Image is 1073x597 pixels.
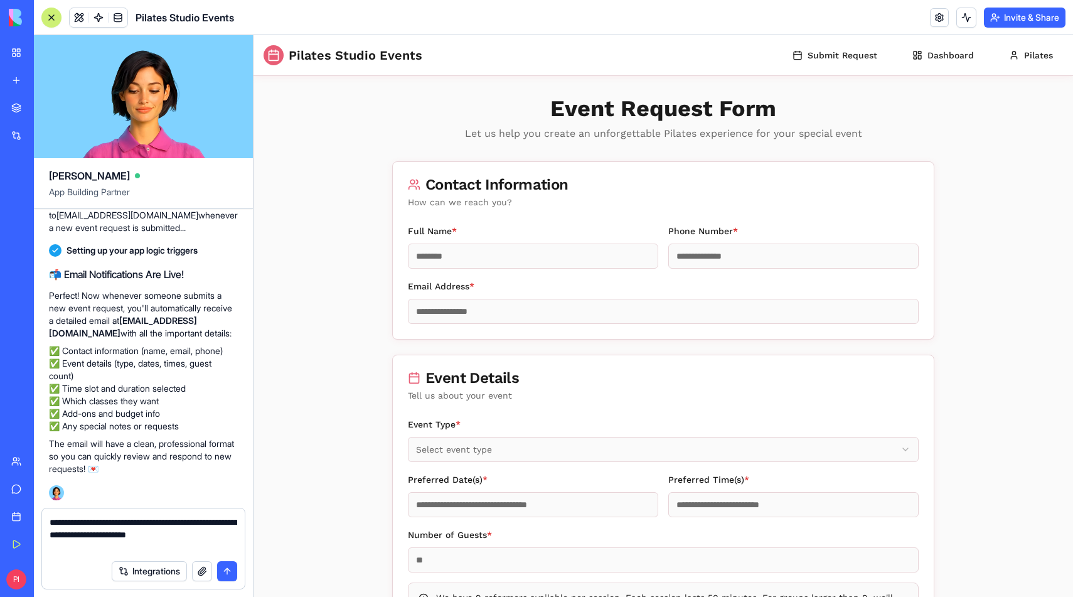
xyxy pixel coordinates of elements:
[154,161,665,173] div: How can we reach you?
[139,61,681,86] h1: Event Request Form
[154,335,665,350] div: Event Details
[67,244,198,257] span: Setting up your app logic triggers
[10,10,169,30] a: Pilates Studio Events
[154,142,665,157] div: Contact Information
[49,438,238,475] p: The email will have a clean, professional format so you can quickly review and respond to new req...
[154,354,665,367] div: Tell us about your event
[415,439,496,449] label: Preferred Time(s)
[649,8,730,33] button: Dashboard
[56,210,198,220] a: [EMAIL_ADDRESS][DOMAIN_NAME]
[154,384,207,394] label: Event Type
[136,10,234,25] span: Pilates Studio Events
[49,186,238,208] span: App Building Partner
[49,289,238,340] p: Perfect! Now whenever someone submits a new event request, you'll automatically receive a detaile...
[49,345,238,433] p: ✅ Contact information (name, email, phone) ✅ Event details (type, dates, times, guest count) ✅ Ti...
[745,8,809,33] button: Pilates
[49,485,64,500] img: Ella_00000_wcx2te.png
[9,9,87,26] img: logo
[154,191,203,201] label: Full Name
[415,191,484,201] label: Phone Number
[139,91,681,106] p: Let us help you create an unforgettable Pilates experience for your special event
[154,246,221,256] label: Email Address
[49,315,197,338] a: [EMAIL_ADDRESS][DOMAIN_NAME]
[984,8,1065,28] button: Invite & Share
[35,11,169,29] span: Pilates Studio Events
[154,495,238,505] label: Number of Guests
[49,168,130,183] span: [PERSON_NAME]
[154,439,234,449] label: Preferred Date(s)
[529,8,634,33] button: Submit Request
[112,561,187,581] button: Integrations
[165,556,654,581] div: We have 9 reformers available per session. Each session lasts 50 minutes. For groups larger than ...
[49,267,238,282] h2: 📬 Email Notifications Are Live!
[6,569,26,589] span: PI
